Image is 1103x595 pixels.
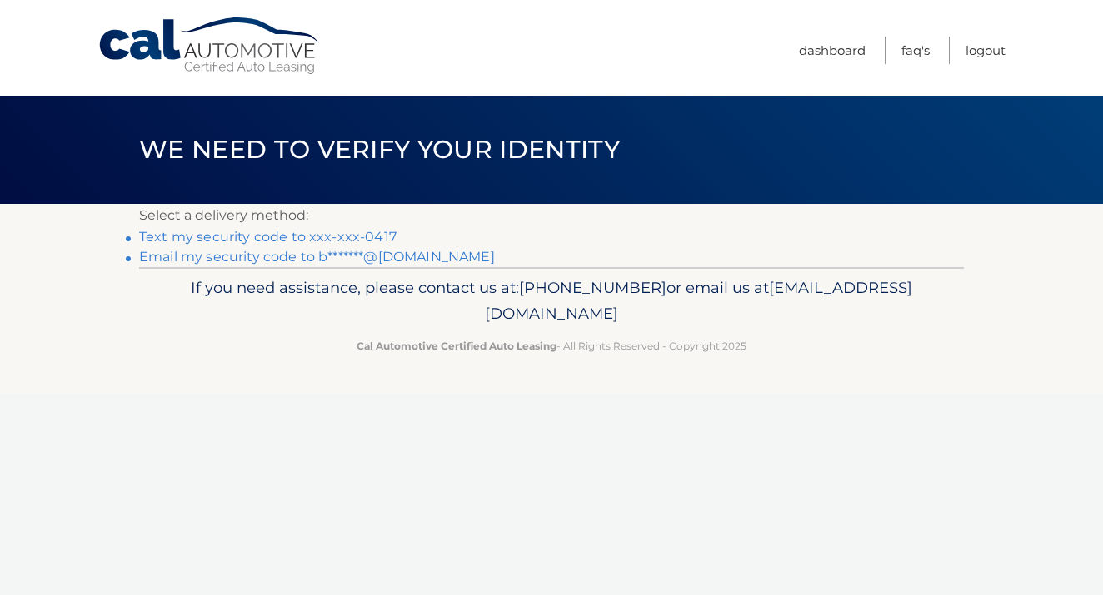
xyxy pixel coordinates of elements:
a: Cal Automotive [97,17,322,76]
a: Email my security code to b*******@[DOMAIN_NAME] [139,249,495,265]
a: Dashboard [799,37,866,64]
span: We need to verify your identity [139,134,620,165]
strong: Cal Automotive Certified Auto Leasing [357,340,556,352]
p: Select a delivery method: [139,204,964,227]
a: Logout [966,37,1006,64]
p: If you need assistance, please contact us at: or email us at [150,275,953,328]
a: Text my security code to xxx-xxx-0417 [139,229,397,245]
span: [PHONE_NUMBER] [519,278,666,297]
p: - All Rights Reserved - Copyright 2025 [150,337,953,355]
a: FAQ's [901,37,930,64]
